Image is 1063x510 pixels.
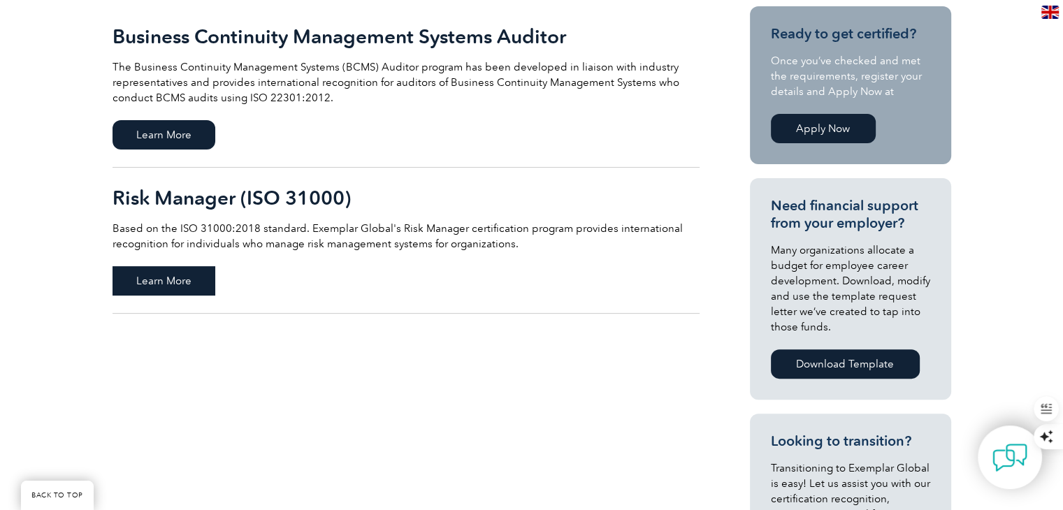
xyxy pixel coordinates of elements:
[113,120,215,150] span: Learn More
[113,168,700,314] a: Risk Manager (ISO 31000) Based on the ISO 31000:2018 standard. Exemplar Global's Risk Manager cer...
[771,432,930,450] h3: Looking to transition?
[771,53,930,99] p: Once you’ve checked and met the requirements, register your details and Apply Now at
[113,266,215,296] span: Learn More
[113,6,700,168] a: Business Continuity Management Systems Auditor The Business Continuity Management Systems (BCMS) ...
[771,114,876,143] a: Apply Now
[113,221,700,252] p: Based on the ISO 31000:2018 standard. Exemplar Global's Risk Manager certification program provid...
[771,349,920,379] a: Download Template
[113,59,700,105] p: The Business Continuity Management Systems (BCMS) Auditor program has been developed in liaison w...
[113,187,700,209] h2: Risk Manager (ISO 31000)
[771,25,930,43] h3: Ready to get certified?
[771,197,930,232] h3: Need financial support from your employer?
[771,242,930,335] p: Many organizations allocate a budget for employee career development. Download, modify and use th...
[1041,6,1059,19] img: en
[992,440,1027,475] img: contact-chat.png
[113,25,700,48] h2: Business Continuity Management Systems Auditor
[21,481,94,510] a: BACK TO TOP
